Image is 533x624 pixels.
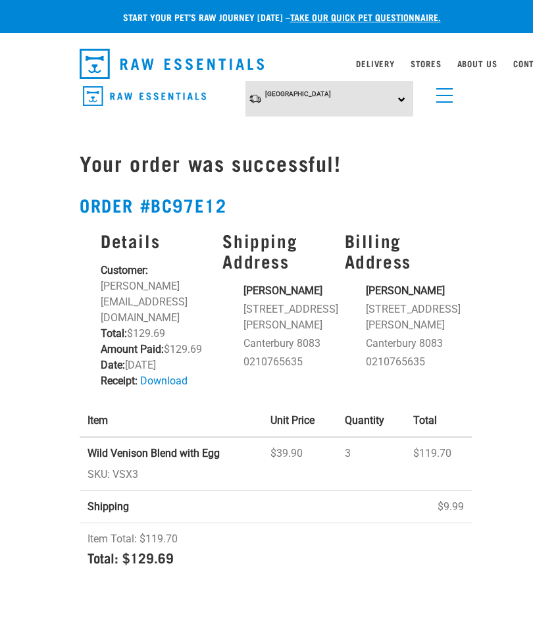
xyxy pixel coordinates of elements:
[366,354,451,370] li: 0210765635
[80,49,264,79] img: Raw Essentials Logo
[405,491,472,523] td: $9.99
[80,405,263,437] th: Item
[80,195,472,215] h2: Order #bc97e12
[243,301,328,333] li: [STREET_ADDRESS][PERSON_NAME]
[101,327,127,340] strong: Total:
[69,43,464,84] nav: dropdown navigation
[249,93,262,104] img: van-moving.png
[101,230,207,251] h3: Details
[80,523,472,582] td: Item Total: $119.70
[243,284,322,297] strong: [PERSON_NAME]
[356,61,394,66] a: Delivery
[366,336,451,351] li: Canterbury 8083
[80,151,472,174] h1: Your order was successful!
[88,500,129,513] strong: Shipping
[290,14,441,19] a: take our quick pet questionnaire.
[93,222,215,397] div: [PERSON_NAME][EMAIL_ADDRESS][DOMAIN_NAME] $129.69 $129.69 [DATE]
[337,437,405,491] td: 3
[243,336,328,351] li: Canterbury 8083
[345,230,451,271] h3: Billing Address
[411,61,442,66] a: Stores
[366,284,445,297] strong: [PERSON_NAME]
[405,437,472,491] td: $119.70
[101,375,138,387] strong: Receipt:
[101,343,164,355] strong: Amount Paid:
[88,447,220,459] strong: Wild Venison Blend with Egg
[457,61,497,66] a: About Us
[88,550,464,565] h4: Total: $129.69
[405,405,472,437] th: Total
[80,437,263,491] td: SKU: VSX3
[101,264,148,276] strong: Customer:
[83,86,206,107] img: Raw Essentials Logo
[265,90,331,97] span: [GEOGRAPHIC_DATA]
[140,375,188,387] a: Download
[243,354,328,370] li: 0210765635
[101,359,125,371] strong: Date:
[263,405,337,437] th: Unit Price
[222,230,328,271] h3: Shipping Address
[337,405,405,437] th: Quantity
[430,80,453,104] a: menu
[366,301,451,333] li: [STREET_ADDRESS][PERSON_NAME]
[263,437,337,491] td: $39.90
